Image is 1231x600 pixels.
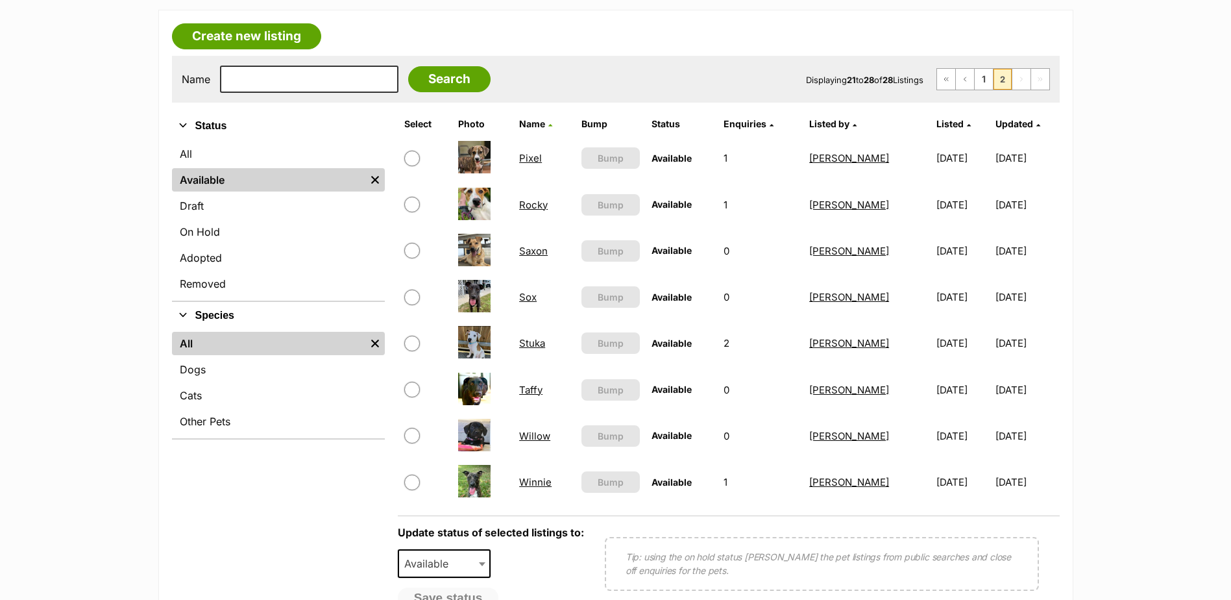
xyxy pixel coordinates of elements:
[809,476,889,488] a: [PERSON_NAME]
[931,229,993,273] td: [DATE]
[975,69,993,90] a: Page 1
[883,75,893,85] strong: 28
[581,286,640,308] button: Bump
[598,429,624,443] span: Bump
[809,430,889,442] a: [PERSON_NAME]
[581,332,640,354] button: Bump
[724,118,766,129] span: translation missing: en.admin.listings.index.attributes.enquiries
[652,199,692,210] span: Available
[581,471,640,493] button: Bump
[718,136,803,181] td: 1
[399,114,452,134] th: Select
[995,118,1040,129] a: Updated
[652,292,692,303] span: Available
[519,476,552,488] a: Winnie
[598,336,624,350] span: Bump
[398,526,584,539] label: Update status of selected listings to:
[598,151,624,165] span: Bump
[172,220,385,244] a: On Hold
[1012,69,1030,90] span: Next page
[172,23,321,49] a: Create new listing
[995,321,1058,366] td: [DATE]
[453,114,513,134] th: Photo
[809,118,849,129] span: Listed by
[581,194,640,216] button: Bump
[995,460,1058,505] td: [DATE]
[809,245,889,257] a: [PERSON_NAME]
[172,358,385,381] a: Dogs
[172,329,385,438] div: Species
[398,549,491,578] span: Available
[581,379,640,401] button: Bump
[172,194,385,218] a: Draft
[936,118,964,129] span: Listed
[172,272,385,295] a: Removed
[995,368,1058,412] td: [DATE]
[519,430,550,442] a: Willow
[581,147,640,169] button: Bump
[956,69,974,90] a: Previous page
[408,66,491,92] input: Search
[598,244,624,258] span: Bump
[931,275,993,319] td: [DATE]
[519,291,537,303] a: Sox
[931,368,993,412] td: [DATE]
[809,152,889,164] a: [PERSON_NAME]
[598,290,624,304] span: Bump
[172,332,365,355] a: All
[718,182,803,227] td: 1
[809,337,889,349] a: [PERSON_NAME]
[809,384,889,396] a: [PERSON_NAME]
[172,410,385,433] a: Other Pets
[718,229,803,273] td: 0
[931,460,993,505] td: [DATE]
[718,460,803,505] td: 1
[995,118,1033,129] span: Updated
[172,118,385,134] button: Status
[172,168,365,192] a: Available
[995,275,1058,319] td: [DATE]
[931,414,993,458] td: [DATE]
[519,337,545,349] a: Stuka
[936,68,1050,90] nav: Pagination
[931,136,993,181] td: [DATE]
[652,338,692,349] span: Available
[931,182,993,227] td: [DATE]
[724,118,774,129] a: Enquiries
[937,69,955,90] a: First page
[652,245,692,256] span: Available
[718,275,803,319] td: 0
[598,383,624,397] span: Bump
[598,475,624,489] span: Bump
[626,550,1018,577] p: Tip: using the on hold status [PERSON_NAME] the pet listings from public searches and close off e...
[1031,69,1049,90] span: Last page
[995,136,1058,181] td: [DATE]
[576,114,645,134] th: Bump
[581,425,640,447] button: Bump
[995,414,1058,458] td: [DATE]
[864,75,874,85] strong: 28
[993,69,1012,90] span: Page 2
[652,153,692,164] span: Available
[809,118,857,129] a: Listed by
[598,198,624,212] span: Bump
[399,555,461,573] span: Available
[718,321,803,366] td: 2
[172,142,385,166] a: All
[809,199,889,211] a: [PERSON_NAME]
[652,477,692,488] span: Available
[652,384,692,395] span: Available
[519,199,548,211] a: Rocky
[931,321,993,366] td: [DATE]
[652,430,692,441] span: Available
[182,73,210,85] label: Name
[806,75,923,85] span: Displaying to of Listings
[519,118,545,129] span: Name
[581,240,640,262] button: Bump
[172,140,385,301] div: Status
[519,384,542,396] a: Taffy
[519,245,548,257] a: Saxon
[995,182,1058,227] td: [DATE]
[936,118,971,129] a: Listed
[365,332,385,355] a: Remove filter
